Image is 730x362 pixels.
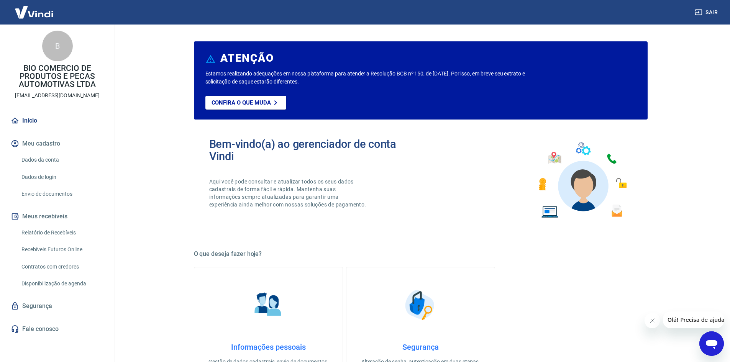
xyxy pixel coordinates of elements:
[220,54,274,62] h6: ATENÇÃO
[18,259,105,275] a: Contratos com credores
[212,99,271,106] p: Confira o que muda
[249,286,287,324] img: Informações pessoais
[207,342,330,352] h4: Informações pessoais
[6,64,108,88] p: BIO COMERCIO DE PRODUTOS E PECAS AUTOMOTIVAS LTDA
[18,186,105,202] a: Envio de documentos
[209,178,368,208] p: Aqui você pode consultar e atualizar todos os seus dados cadastrais de forma fácil e rápida. Mant...
[18,276,105,292] a: Disponibilização de agenda
[9,112,105,129] a: Início
[5,5,64,11] span: Olá! Precisa de ajuda?
[359,342,482,352] h4: Segurança
[645,313,660,328] iframe: Fechar mensagem
[205,96,286,110] a: Confira o que muda
[18,169,105,185] a: Dados de login
[194,250,648,258] h5: O que deseja fazer hoje?
[18,225,105,241] a: Relatório de Recebíveis
[9,208,105,225] button: Meus recebíveis
[9,298,105,314] a: Segurança
[401,286,440,324] img: Segurança
[18,152,105,168] a: Dados da conta
[693,5,721,20] button: Sair
[663,311,724,328] iframe: Mensagem da empresa
[209,138,421,162] h2: Bem-vindo(a) ao gerenciador de conta Vindi
[205,70,550,86] p: Estamos realizando adequações em nossa plataforma para atender a Resolução BCB nº 150, de [DATE]....
[9,135,105,152] button: Meu cadastro
[18,242,105,257] a: Recebíveis Futuros Online
[699,331,724,356] iframe: Botão para abrir a janela de mensagens
[42,31,73,61] div: B
[9,321,105,337] a: Fale conosco
[532,138,632,223] img: Imagem de um avatar masculino com diversos icones exemplificando as funcionalidades do gerenciado...
[15,92,100,100] p: [EMAIL_ADDRESS][DOMAIN_NAME]
[9,0,59,24] img: Vindi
